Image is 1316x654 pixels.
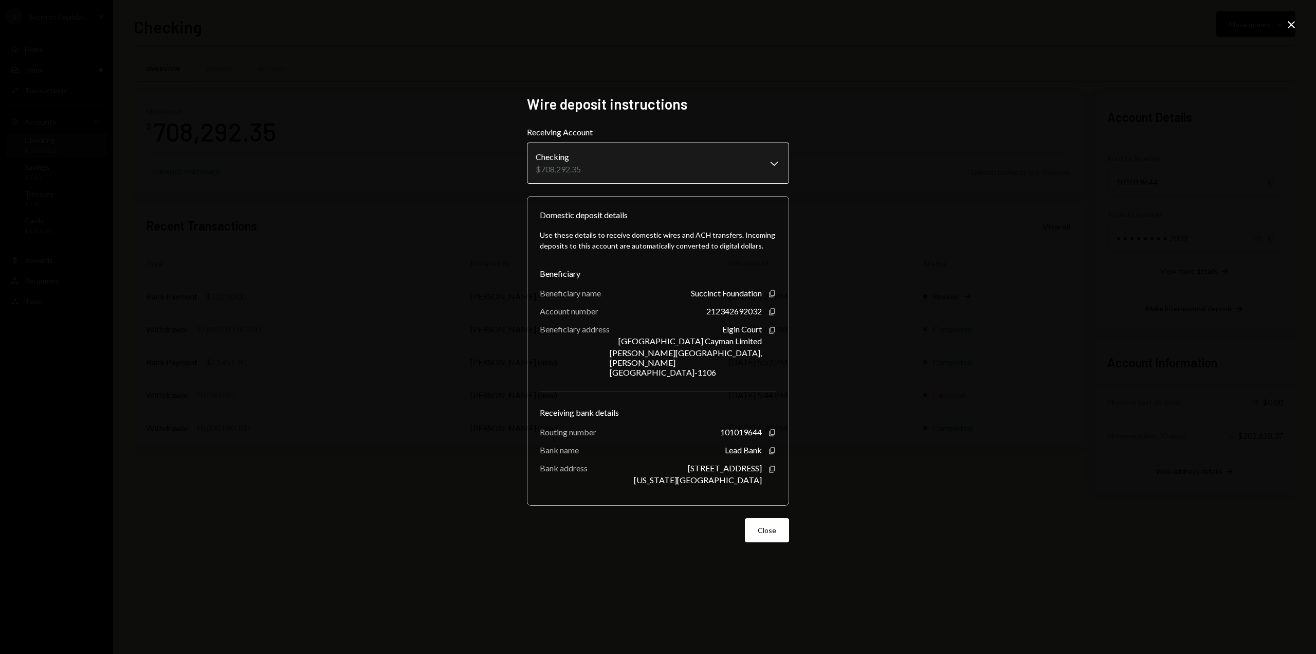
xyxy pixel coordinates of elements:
[540,406,776,419] div: Receiving bank details
[540,427,596,437] div: Routing number
[634,475,762,485] div: [US_STATE][GEOGRAPHIC_DATA]
[540,463,588,473] div: Bank address
[540,268,776,280] div: Beneficiary
[540,209,628,221] div: Domestic deposit details
[540,324,610,334] div: Beneficiary address
[540,306,598,316] div: Account number
[725,445,762,455] div: Lead Bank
[722,324,762,334] div: Elgin Court
[706,306,762,316] div: 212342692032
[527,143,789,184] button: Receiving Account
[720,427,762,437] div: 101019644
[688,463,762,473] div: [STREET_ADDRESS]
[745,518,789,542] button: Close
[691,288,762,298] div: Succinct Foundation
[527,126,789,138] label: Receiving Account
[610,348,762,377] div: [PERSON_NAME][GEOGRAPHIC_DATA], [PERSON_NAME][GEOGRAPHIC_DATA]-1106
[540,445,579,455] div: Bank name
[527,94,789,114] h2: Wire deposit instructions
[540,229,776,251] div: Use these details to receive domestic wires and ACH transfers. Incoming deposits to this account ...
[618,336,762,346] div: [GEOGRAPHIC_DATA] Cayman Limited
[540,288,601,298] div: Beneficiary name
